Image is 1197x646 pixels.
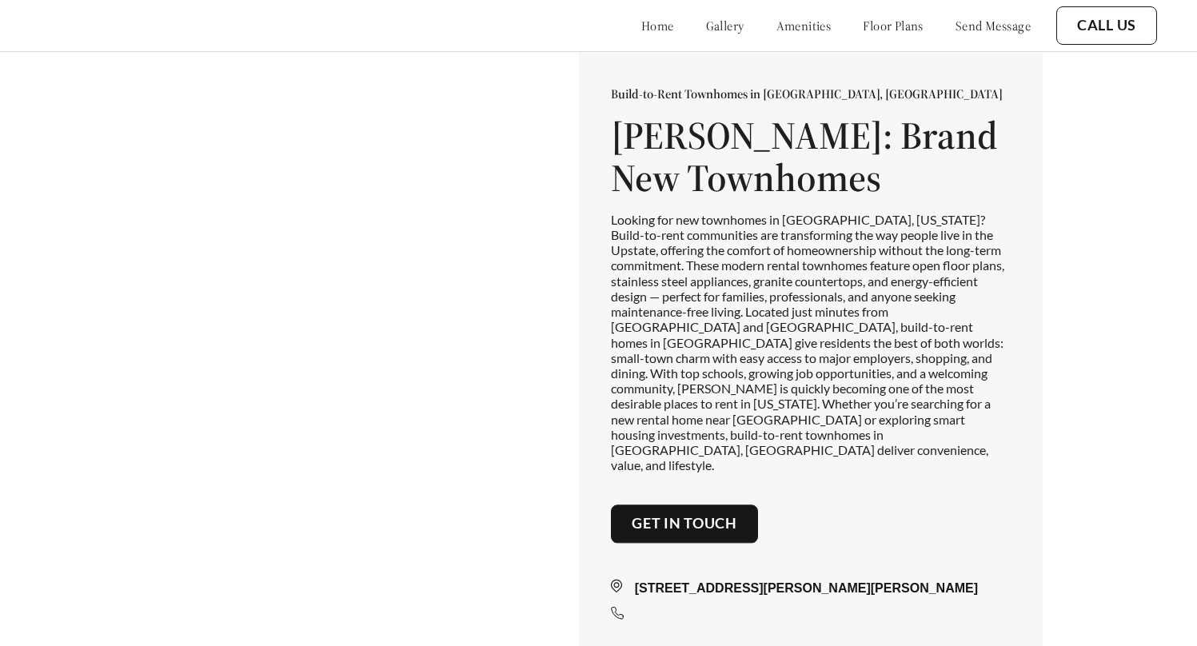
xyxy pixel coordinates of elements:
[611,115,1011,200] h1: [PERSON_NAME]: Brand New Townhomes
[956,18,1031,34] a: send message
[706,18,744,34] a: gallery
[632,516,737,533] a: Get in touch
[641,18,674,34] a: home
[1056,6,1157,45] button: Call Us
[611,505,758,544] button: Get in touch
[863,18,924,34] a: floor plans
[776,18,832,34] a: amenities
[611,86,1011,102] p: Build-to-Rent Townhomes in [GEOGRAPHIC_DATA], [GEOGRAPHIC_DATA]
[611,212,1011,473] p: Looking for new townhomes in [GEOGRAPHIC_DATA], [US_STATE]? Build-to-rent communities are transfo...
[611,579,1011,598] div: [STREET_ADDRESS][PERSON_NAME][PERSON_NAME]
[1077,17,1136,34] a: Call Us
